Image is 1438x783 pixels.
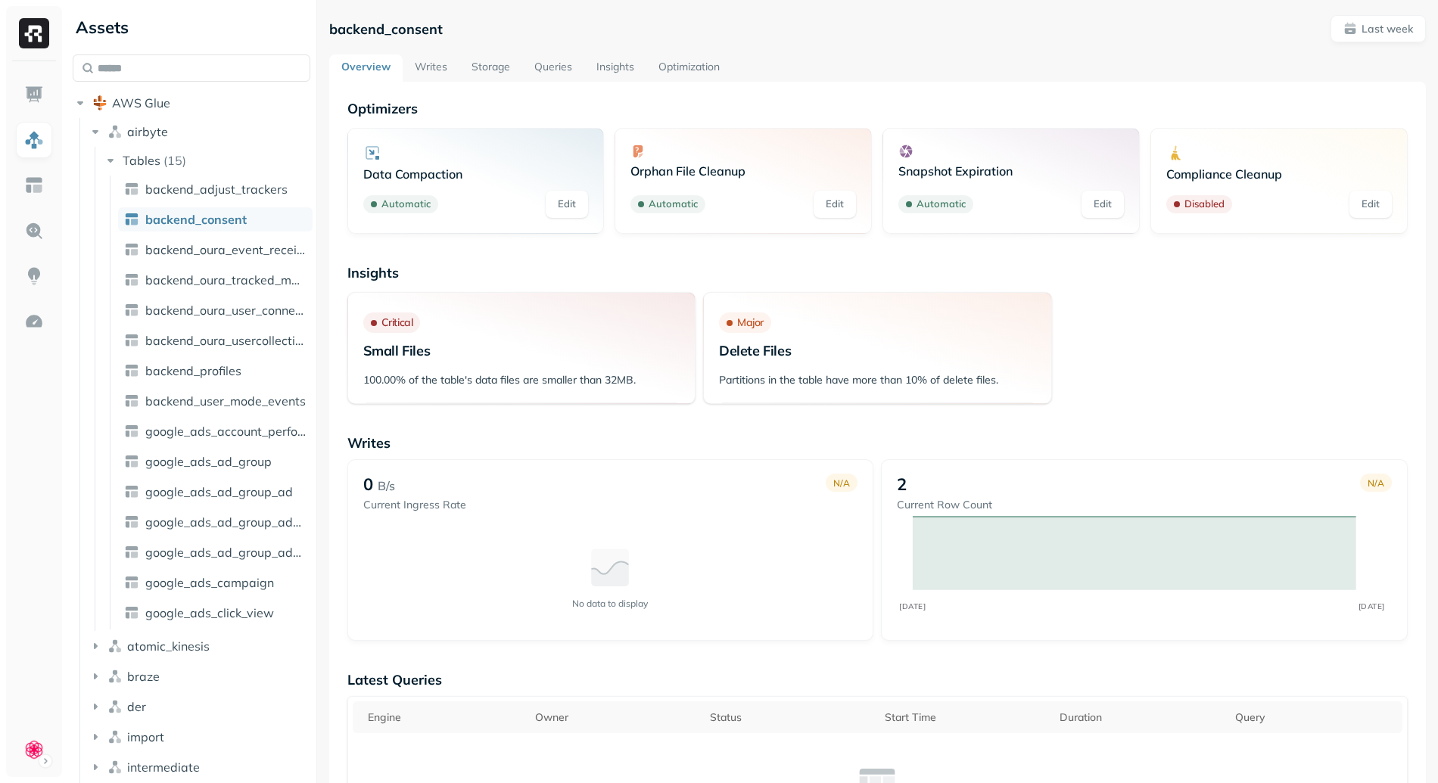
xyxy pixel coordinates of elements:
[145,575,274,590] span: google_ads_campaign
[118,510,313,534] a: google_ads_ad_group_ad_label
[145,363,241,378] span: backend_profiles
[145,303,307,318] span: backend_oura_user_connections
[127,669,160,684] span: braze
[347,264,1408,281] p: Insights
[118,449,313,474] a: google_ads_ad_group
[329,54,403,82] a: Overview
[118,389,313,413] a: backend_user_mode_events
[546,191,588,218] a: Edit
[833,477,850,489] p: N/A
[118,177,313,201] a: backend_adjust_trackers
[24,221,44,241] img: Query Explorer
[118,601,313,625] a: google_ads_click_view
[73,15,310,39] div: Assets
[107,699,123,714] img: namespace
[145,272,307,287] span: backend_oura_tracked_measurement
[88,694,311,719] button: der
[378,477,395,495] p: B/s
[1362,22,1413,36] p: Last week
[127,639,210,654] span: atomic_kinesis
[347,434,1408,452] p: Writes
[103,148,312,172] button: Tables(15)
[649,197,698,212] p: Automatic
[719,342,1035,359] p: Delete Files
[363,342,680,359] p: Small Files
[88,664,311,688] button: braze
[363,373,680,387] p: 100.00% of the table's data files are smaller than 32MB.
[92,95,107,110] img: root
[145,484,293,499] span: google_ads_ad_group_ad
[124,333,139,348] img: table
[124,212,139,227] img: table
[646,54,732,82] a: Optimization
[124,424,139,439] img: table
[347,671,1408,688] p: Latest Queries
[107,729,123,744] img: namespace
[124,182,139,197] img: table
[127,729,164,744] span: import
[329,20,443,38] p: backend_consent
[710,710,870,725] div: Status
[127,760,200,775] span: intermediate
[145,182,288,197] span: backend_adjust_trackers
[124,363,139,378] img: table
[1359,601,1385,611] tspan: [DATE]
[900,601,926,611] tspan: [DATE]
[145,514,307,530] span: google_ads_ad_group_ad_label
[118,207,313,231] a: backend_consent
[630,163,856,179] p: Orphan File Cleanup
[145,545,307,560] span: google_ads_ad_group_ad_legacy
[459,54,522,82] a: Storage
[368,710,520,725] div: Engine
[917,197,966,212] p: Automatic
[145,454,272,469] span: google_ads_ad_group
[124,545,139,560] img: table
[584,54,646,82] a: Insights
[73,91,310,115] button: AWS Glue
[347,100,1408,117] p: Optimizers
[23,739,45,760] img: Clue
[403,54,459,82] a: Writes
[1166,166,1392,182] p: Compliance Cleanup
[24,85,44,104] img: Dashboard
[363,474,373,495] p: 0
[363,166,589,182] p: Data Compaction
[1235,710,1395,725] div: Query
[88,120,311,144] button: airbyte
[24,130,44,150] img: Assets
[381,197,431,212] p: Automatic
[124,605,139,620] img: table
[124,575,139,590] img: table
[118,480,313,504] a: google_ads_ad_group_ad
[145,242,307,257] span: backend_oura_event_received
[124,514,139,530] img: table
[363,498,466,512] p: Current Ingress Rate
[885,710,1044,725] div: Start Time
[535,710,695,725] div: Owner
[112,95,170,110] span: AWS Glue
[897,498,992,512] p: Current Row Count
[118,570,313,595] a: google_ads_campaign
[88,725,311,749] button: import
[124,242,139,257] img: table
[814,191,856,218] a: Edit
[522,54,584,82] a: Queries
[19,18,49,48] img: Ryft
[145,333,307,348] span: backend_oura_usercollection_sleep
[897,474,907,495] p: 2
[737,315,764,330] p: Major
[107,669,123,684] img: namespace
[898,163,1124,179] p: Snapshot Expiration
[107,760,123,775] img: namespace
[124,393,139,409] img: table
[127,699,146,714] span: der
[118,298,313,322] a: backend_oura_user_connections
[1060,710,1219,725] div: Duration
[124,303,139,318] img: table
[118,359,313,383] a: backend_profiles
[1368,477,1384,489] p: N/A
[118,328,313,353] a: backend_oura_usercollection_sleep
[24,312,44,331] img: Optimization
[118,419,313,443] a: google_ads_account_performance_report
[107,124,123,139] img: namespace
